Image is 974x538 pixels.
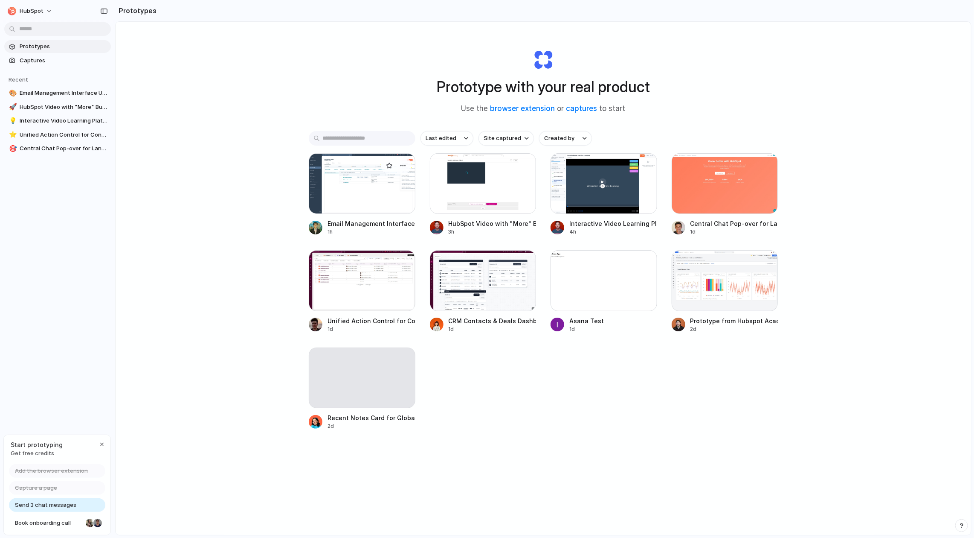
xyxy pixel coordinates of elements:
button: HubSpot [4,4,57,18]
div: Unified Action Control for Contact Buttons [328,316,415,325]
div: 4h [569,228,657,236]
span: HubSpot [20,7,43,15]
a: 🎨Email Management Interface Update [4,87,111,99]
div: Christian Iacullo [93,518,103,528]
div: Nicole Kubica [85,518,95,528]
a: 🚀HubSpot Video with "More" Button [4,101,111,114]
div: 1d [690,228,778,236]
div: CRM Contacts & Deals Dashboard [449,316,536,325]
button: 🎯 [8,144,16,153]
a: Interactive Video Learning PlatformInteractive Video Learning Platform4h [551,153,657,236]
a: captures [566,104,597,113]
a: 💡Interactive Video Learning Platform [4,114,111,127]
a: Book onboarding call [9,516,105,530]
a: Prototypes [4,40,111,53]
span: Capture a page [15,484,57,492]
a: Recent Notes Card for Global Home2d [309,348,415,430]
button: ⭐ [8,131,16,139]
div: ⭐ [9,130,15,140]
span: Interactive Video Learning Platform [20,117,107,125]
div: Prototype from Hubspot Academy Dashboard [690,316,778,325]
div: 🎯 [9,144,15,154]
span: Email Management Interface Update [20,89,107,97]
span: Created by [544,134,574,143]
span: HubSpot Video with "More" Button [20,103,107,111]
div: Central Chat Pop-over for Landing Pages [690,219,778,228]
div: Email Management Interface Update [328,219,415,228]
a: CRM Contacts & Deals DashboardCRM Contacts & Deals Dashboard1d [430,250,536,333]
div: 1h [328,228,415,236]
button: Last edited [420,131,473,146]
a: HubSpot Video with "More" ButtonHubSpot Video with "More" Button3h [430,153,536,236]
span: Start prototyping [11,440,63,449]
div: 2d [328,422,415,430]
div: Interactive Video Learning Platform [569,219,657,228]
button: Site captured [478,131,534,146]
div: 3h [449,228,536,236]
h1: Prototype with your real product [437,76,650,98]
div: 2d [690,325,778,333]
span: Recent [9,76,28,83]
button: 🚀 [8,103,16,111]
div: Recent Notes Card for Global Home [328,413,415,422]
button: 💡 [8,117,16,125]
span: Book onboarding call [15,519,82,527]
div: HubSpot Video with "More" Button [449,219,536,228]
span: Get free credits [11,449,63,458]
div: 1d [328,325,415,333]
a: Central Chat Pop-over for Landing PagesCentral Chat Pop-over for Landing Pages1d [672,153,778,236]
span: Send 3 chat messages [15,501,76,509]
span: Site captured [484,134,521,143]
button: Created by [539,131,592,146]
h2: Prototypes [115,6,157,16]
button: 🎨 [8,89,16,97]
div: 🚀 [9,102,15,112]
span: Add the browser extension [15,467,88,475]
a: Email Management Interface UpdateEmail Management Interface Update1h [309,153,415,236]
span: Last edited [426,134,456,143]
span: Unified Action Control for Contact Buttons [20,131,107,139]
a: ⭐Unified Action Control for Contact Buttons [4,129,111,141]
div: 1d [449,325,536,333]
div: Asana Test [569,316,604,325]
a: Asana TestAsana Test1d [551,250,657,333]
div: 🎨 [9,88,15,98]
div: 1d [569,325,604,333]
a: Captures [4,54,111,67]
span: Use the or to start [461,103,626,114]
div: 💡 [9,116,15,126]
span: Central Chat Pop-over for Landing Pages [20,144,107,153]
a: Prototype from Hubspot Academy DashboardPrototype from Hubspot Academy Dashboard2d [672,250,778,333]
a: 🎯Central Chat Pop-over for Landing Pages [4,142,111,155]
a: browser extension [490,104,555,113]
span: Prototypes [20,42,107,51]
span: Captures [20,56,107,65]
a: Unified Action Control for Contact ButtonsUnified Action Control for Contact Buttons1d [309,250,415,333]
